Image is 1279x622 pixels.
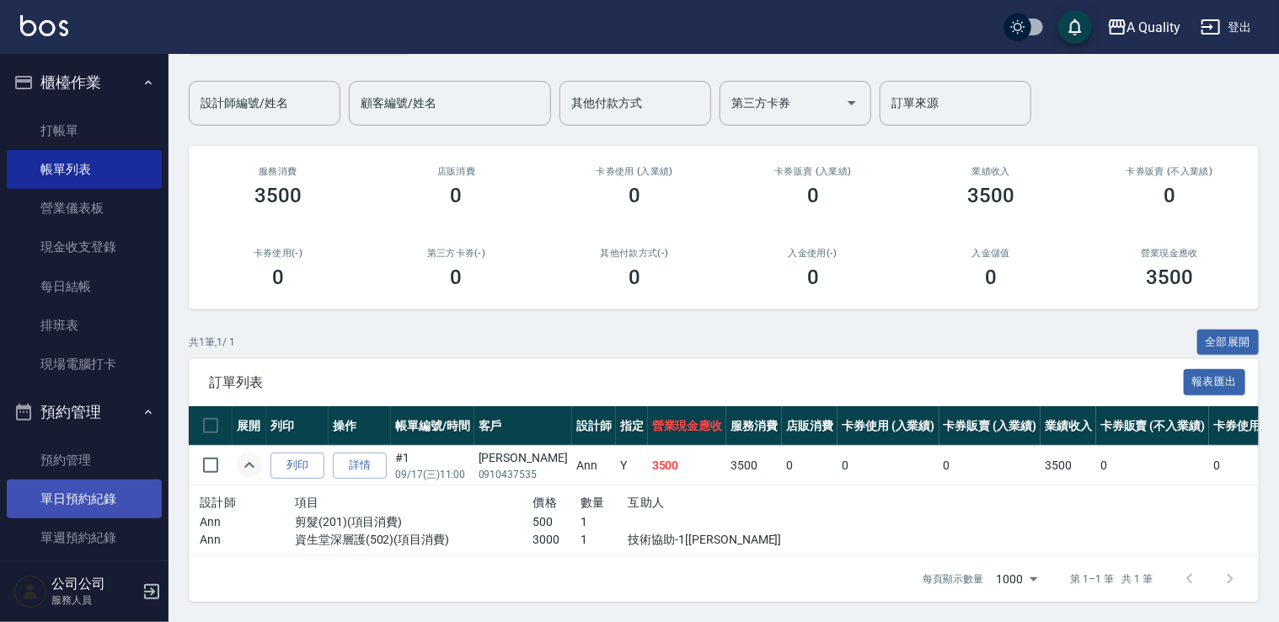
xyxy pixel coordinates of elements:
img: Logo [20,15,68,36]
td: 3500 [1041,446,1096,485]
button: A Quality [1100,10,1188,45]
th: 卡券販賣 (入業績) [939,406,1041,446]
td: 3500 [726,446,782,485]
h3: 0 [807,184,819,207]
a: 現場電腦打卡 [7,345,162,383]
th: 設計師 [572,406,616,446]
a: 單日預約紀錄 [7,480,162,518]
span: 訂單列表 [209,374,1184,391]
h3: 3500 [968,184,1015,207]
h3: 0 [451,265,463,289]
th: 客戶 [474,406,572,446]
th: 卡券使用 (入業績) [838,406,939,446]
h2: 卡券販賣 (入業績) [744,166,882,177]
h3: 0 [807,265,819,289]
h2: 卡券販賣 (不入業績) [1100,166,1239,177]
a: 報表匯出 [1184,373,1246,389]
a: 每日結帳 [7,267,162,306]
p: 資生堂深層護(502)(項目消費) [295,531,533,549]
p: 3000 [533,531,581,549]
h2: 店販消費 [388,166,526,177]
td: 3500 [648,446,727,485]
th: 列印 [266,406,329,446]
p: 0910437535 [479,467,568,482]
h2: 卡券使用(-) [209,248,347,259]
h3: 3500 [254,184,302,207]
a: 排班表 [7,306,162,345]
h2: 營業現金應收 [1100,248,1239,259]
td: 0 [782,446,838,485]
h3: 0 [985,265,997,289]
h3: 0 [451,184,463,207]
a: 預約管理 [7,441,162,480]
h2: 第三方卡券(-) [388,248,526,259]
a: 單週預約紀錄 [7,518,162,557]
th: 操作 [329,406,391,446]
button: 櫃檯作業 [7,61,162,105]
td: 0 [838,446,939,485]
th: 卡券販賣 (不入業績) [1096,406,1209,446]
td: 0 [1209,446,1278,485]
th: 服務消費 [726,406,782,446]
h2: 其他付款方式(-) [565,248,704,259]
p: 技術協助-1[[PERSON_NAME]] [629,531,772,549]
td: #1 [391,446,474,485]
p: 第 1–1 筆 共 1 筆 [1071,571,1153,587]
h3: 0 [629,184,640,207]
h2: 入金儲值 [923,248,1061,259]
h3: 3500 [1146,265,1193,289]
p: 剪髮(201)(項目消費) [295,513,533,531]
td: 0 [1096,446,1209,485]
p: Ann [200,513,295,531]
a: 詳情 [333,453,387,479]
button: save [1058,10,1092,44]
img: Person [13,575,47,609]
span: 項目 [295,496,319,509]
div: 1000 [990,556,1044,602]
th: 展開 [233,406,266,446]
button: 全部展開 [1197,330,1260,356]
td: Ann [572,446,616,485]
a: 帳單列表 [7,150,162,189]
td: Y [616,446,648,485]
h3: 服務消費 [209,166,347,177]
button: 報表匯出 [1184,369,1246,395]
span: 設計師 [200,496,236,509]
td: 0 [939,446,1041,485]
button: Open [838,89,865,116]
span: 價格 [533,496,558,509]
a: 現金收支登錄 [7,228,162,266]
h3: 0 [629,265,640,289]
p: Ann [200,531,295,549]
div: [PERSON_NAME] [479,449,568,467]
p: 1 [581,513,629,531]
h2: 入金使用(-) [744,248,882,259]
th: 指定 [616,406,648,446]
a: 營業儀表板 [7,189,162,228]
th: 帳單編號/時間 [391,406,474,446]
span: 互助人 [629,496,665,509]
h5: 公司公司 [51,576,137,593]
h2: 業績收入 [923,166,1061,177]
h3: 0 [1164,184,1175,207]
p: 共 1 筆, 1 / 1 [189,335,235,350]
th: 卡券使用(-) [1209,406,1278,446]
th: 業績收入 [1041,406,1096,446]
p: 每頁顯示數量 [923,571,983,587]
p: 500 [533,513,581,531]
h3: 0 [272,265,284,289]
th: 營業現金應收 [648,406,727,446]
p: 1 [581,531,629,549]
p: 服務人員 [51,593,137,608]
a: 打帳單 [7,111,162,150]
th: 店販消費 [782,406,838,446]
button: 登出 [1194,12,1259,43]
span: 數量 [581,496,605,509]
button: 預約管理 [7,390,162,434]
p: 09/17 (三) 11:00 [395,467,470,482]
button: expand row [237,453,262,478]
h2: 卡券使用 (入業績) [565,166,704,177]
div: A Quality [1127,17,1181,38]
button: 列印 [270,453,324,479]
